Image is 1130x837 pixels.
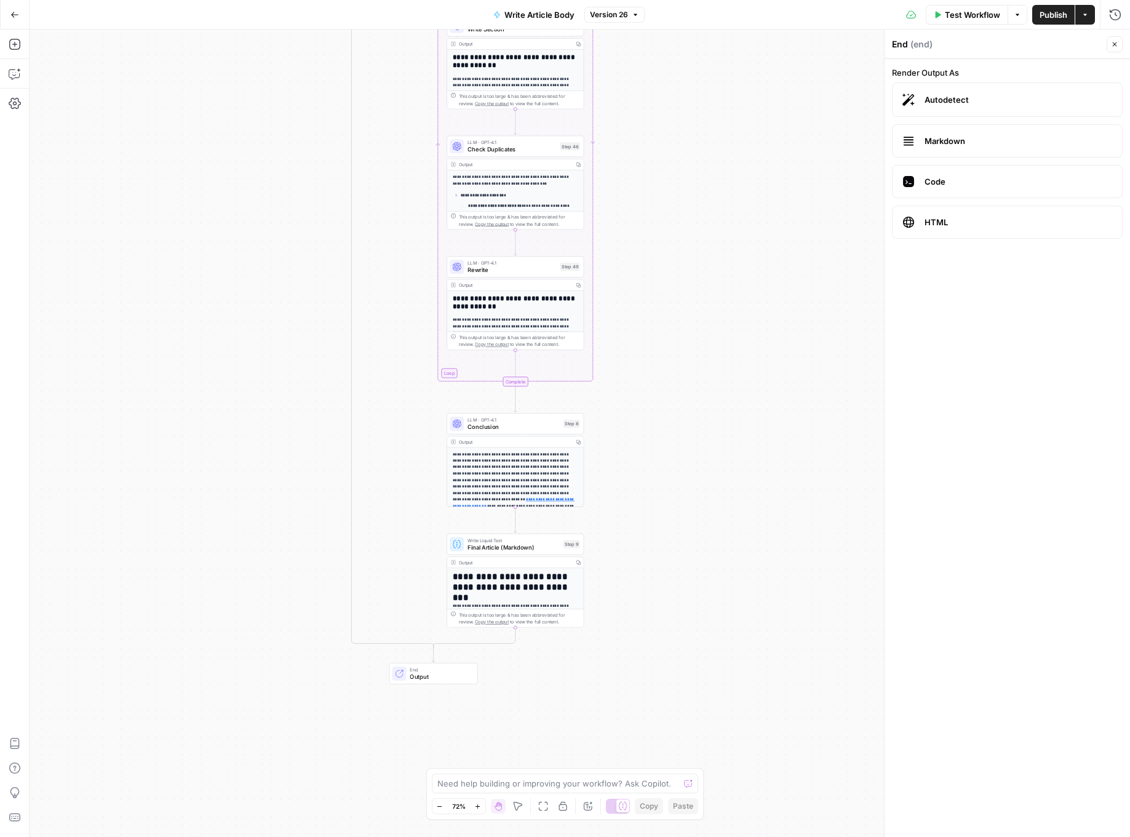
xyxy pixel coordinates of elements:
[459,334,580,348] div: This output is too large & has been abbreviated for review. to view the full content.
[468,265,557,274] span: Rewrite
[452,801,466,811] span: 72%
[468,537,560,544] span: Write Liquid Text
[434,628,515,648] g: Edge from step_9 to step_56-conditional-end
[365,663,502,684] div: EndOutput
[673,801,693,812] span: Paste
[514,109,517,135] g: Edge from step_47 to step_48
[468,139,557,146] span: LLM · GPT-4.1
[459,281,570,289] div: Output
[925,94,1112,106] span: Autodetect
[514,386,517,412] g: Edge from step_44-iteration-end to step_8
[468,416,560,423] span: LLM · GPT-4.1
[925,135,1112,147] span: Markdown
[584,7,645,23] button: Version 26
[560,22,580,30] div: Step 47
[926,5,1008,25] button: Test Workflow
[563,420,580,428] div: Step 8
[514,230,517,255] g: Edge from step_48 to step_49
[925,216,1112,228] span: HTML
[503,377,528,386] div: Complete
[475,619,509,625] span: Copy the output
[468,543,560,551] span: Final Article (Markdown)
[410,672,470,681] span: Output
[514,507,517,533] g: Edge from step_8 to step_9
[459,93,580,107] div: This output is too large & has been abbreviated for review. to view the full content.
[459,611,580,625] div: This output is too large & has been abbreviated for review. to view the full content.
[892,38,1103,50] div: End
[459,559,570,566] div: Output
[945,9,1000,21] span: Test Workflow
[468,259,557,266] span: LLM · GPT-4.1
[668,798,698,814] button: Paste
[447,377,584,386] div: Complete
[468,422,560,431] span: Conclusion
[563,540,580,548] div: Step 9
[635,798,663,814] button: Copy
[925,175,1112,188] span: Code
[590,9,628,20] span: Version 26
[468,25,557,33] span: Write Section
[459,438,570,446] div: Output
[486,5,582,25] button: Write Article Body
[475,101,509,106] span: Copy the output
[560,263,580,271] div: Step 49
[640,801,658,812] span: Copy
[432,646,434,662] g: Edge from step_56-conditional-end to end
[1032,5,1075,25] button: Publish
[468,145,557,154] span: Check Duplicates
[459,41,570,48] div: Output
[1040,9,1067,21] span: Publish
[410,666,470,673] span: End
[475,221,509,226] span: Copy the output
[560,142,580,150] div: Step 48
[475,342,509,347] span: Copy the output
[504,9,575,21] span: Write Article Body
[892,66,1123,79] label: Render Output As
[459,213,580,227] div: This output is too large & has been abbreviated for review. to view the full content.
[459,161,570,169] div: Output
[910,38,933,50] span: ( end )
